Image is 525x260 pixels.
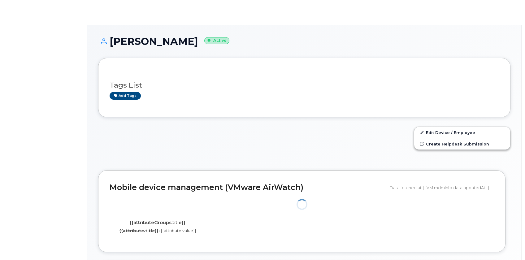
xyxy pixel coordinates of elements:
div: Data fetched at {{ VM.mdmInfo.data.updatedAt }} [390,182,494,193]
small: Active [204,37,229,44]
label: {{attribute.title}}: [119,228,160,234]
h2: Mobile device management (VMware AirWatch) [110,183,385,192]
h3: Tags List [110,81,499,89]
h1: [PERSON_NAME] [98,36,510,47]
span: {{attribute.value}} [161,228,196,233]
a: Create Helpdesk Submission [414,138,510,149]
a: Edit Device / Employee [414,127,510,138]
a: Add tags [110,92,141,100]
h4: {{attributeGroups.title}} [114,220,201,225]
